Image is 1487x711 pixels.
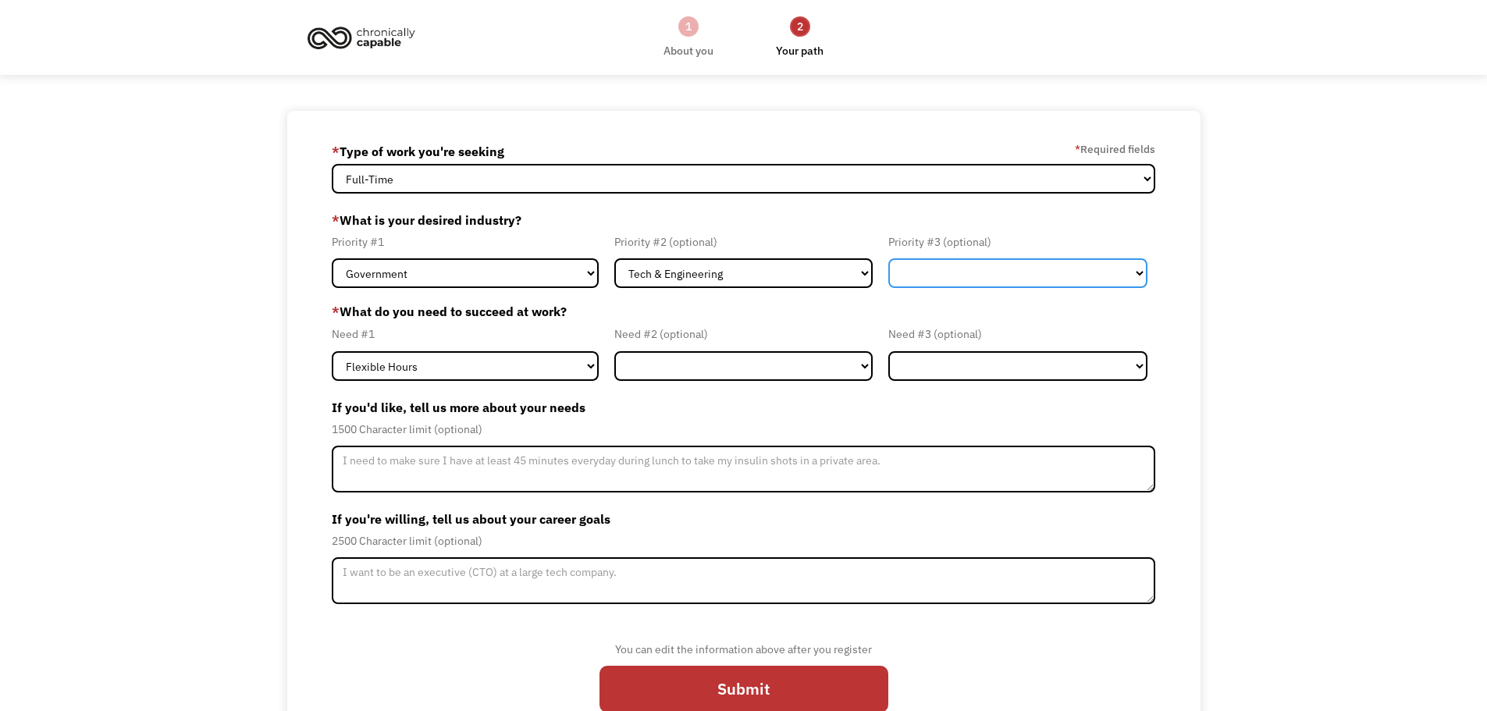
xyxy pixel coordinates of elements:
[332,233,599,251] div: Priority #1
[332,208,1156,233] label: What is your desired industry?
[332,395,1156,420] label: If you'd like, tell us more about your needs
[332,420,1156,439] div: 1500 Character limit (optional)
[663,15,713,60] a: 1About you
[332,139,504,164] label: Type of work you're seeking
[678,16,699,37] div: 1
[776,41,824,60] div: Your path
[888,325,1147,343] div: Need #3 (optional)
[663,41,713,60] div: About you
[790,16,810,37] div: 2
[614,233,873,251] div: Priority #2 (optional)
[614,325,873,343] div: Need #2 (optional)
[599,640,888,659] div: You can edit the information above after you register
[888,233,1147,251] div: Priority #3 (optional)
[332,325,599,343] div: Need #1
[332,507,1156,531] label: If you're willing, tell us about your career goals
[332,302,1156,321] label: What do you need to succeed at work?
[332,531,1156,550] div: 2500 Character limit (optional)
[1075,140,1155,158] label: Required fields
[303,20,420,55] img: Chronically Capable logo
[776,15,824,60] a: 2Your path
